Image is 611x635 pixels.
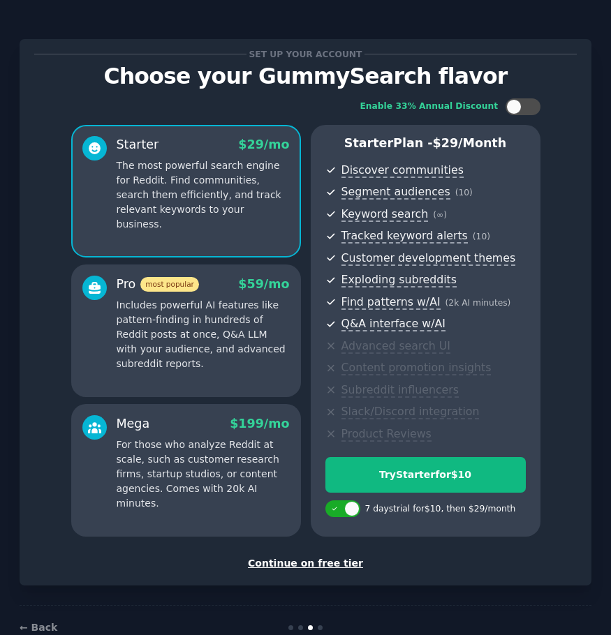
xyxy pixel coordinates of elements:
[34,556,577,571] div: Continue on free tier
[341,361,492,375] span: Content promotion insights
[341,251,516,266] span: Customer development themes
[117,276,199,293] div: Pro
[117,298,290,371] p: Includes powerful AI features like pattern-finding in hundreds of Reddit posts at once, Q&A LLM w...
[20,622,57,633] a: ← Back
[341,383,459,398] span: Subreddit influencers
[117,158,290,232] p: The most powerful search engine for Reddit. Find communities, search them efficiently, and track ...
[238,277,289,291] span: $ 59 /mo
[341,317,446,331] span: Q&A interface w/AI
[246,47,365,61] span: Set up your account
[365,503,516,516] div: 7 days trial for $10 , then $ 29 /month
[341,207,429,222] span: Keyword search
[455,188,473,197] span: ( 10 )
[446,298,511,308] span: ( 2k AI minutes )
[325,457,526,493] button: TryStarterfor$10
[325,135,526,152] p: Starter Plan -
[341,405,480,419] span: Slack/Discord integration
[341,427,432,442] span: Product Reviews
[117,415,150,433] div: Mega
[117,136,159,154] div: Starter
[230,417,289,431] span: $ 199 /mo
[433,136,507,150] span: $ 29 /month
[326,468,525,482] div: Try Starter for $10
[238,137,289,151] span: $ 29 /mo
[341,295,441,310] span: Find patterns w/AI
[117,438,290,511] p: For those who analyze Reddit at scale, such as customer research firms, startup studios, or conte...
[473,232,490,241] span: ( 10 )
[341,339,450,354] span: Advanced search UI
[341,163,464,178] span: Discover communities
[341,273,457,287] span: Exploding subreddits
[341,185,450,200] span: Segment audiences
[341,229,468,244] span: Tracked keyword alerts
[360,100,499,113] div: Enable 33% Annual Discount
[433,210,447,220] span: ( ∞ )
[140,277,199,292] span: most popular
[34,64,577,89] p: Choose your GummySearch flavor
